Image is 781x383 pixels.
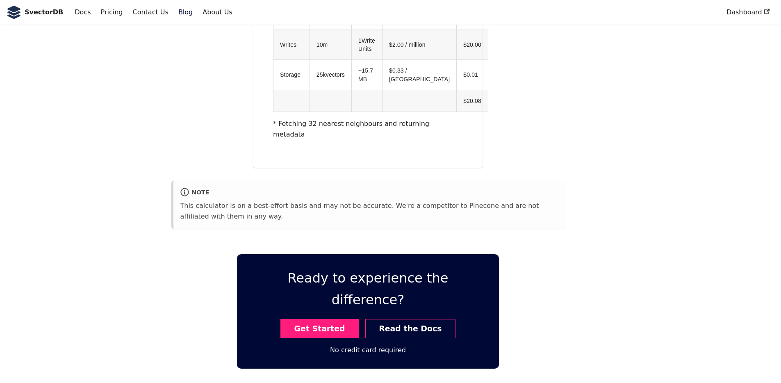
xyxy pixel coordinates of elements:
[7,6,21,19] img: SvectorDB Logo
[351,30,382,60] td: 1 Write Units
[457,60,488,90] td: $ 0.01
[457,90,488,112] td: $ 20.08
[273,60,310,90] td: Storage
[310,30,351,60] td: 10m
[198,5,237,19] a: About Us
[250,267,486,311] p: Ready to experience the difference?
[365,319,455,338] a: Read the Docs
[273,119,463,140] p: * Fetching 32 nearest neighbours and returning metadata
[722,5,774,19] a: Dashboard
[330,345,406,356] div: No credit card required
[96,5,128,19] a: Pricing
[180,187,558,198] div: note
[382,60,456,90] td: $0.33 / [GEOGRAPHIC_DATA]
[173,5,198,19] a: Blog
[128,5,173,19] a: Contact Us
[280,319,359,338] a: Get Started
[310,60,351,90] td: 25k vectors
[273,30,310,60] td: Writes
[457,30,488,60] td: $ 20.00
[382,30,456,60] td: $2.00 / million
[25,7,63,18] b: SvectorDB
[180,201,558,222] p: This calculator is on a best-effort basis and may not be accurate. We're a competitor to Pinecone...
[70,5,96,19] a: Docs
[351,60,382,90] td: ~ 15.7 MB
[7,6,63,19] a: SvectorDB LogoSvectorDB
